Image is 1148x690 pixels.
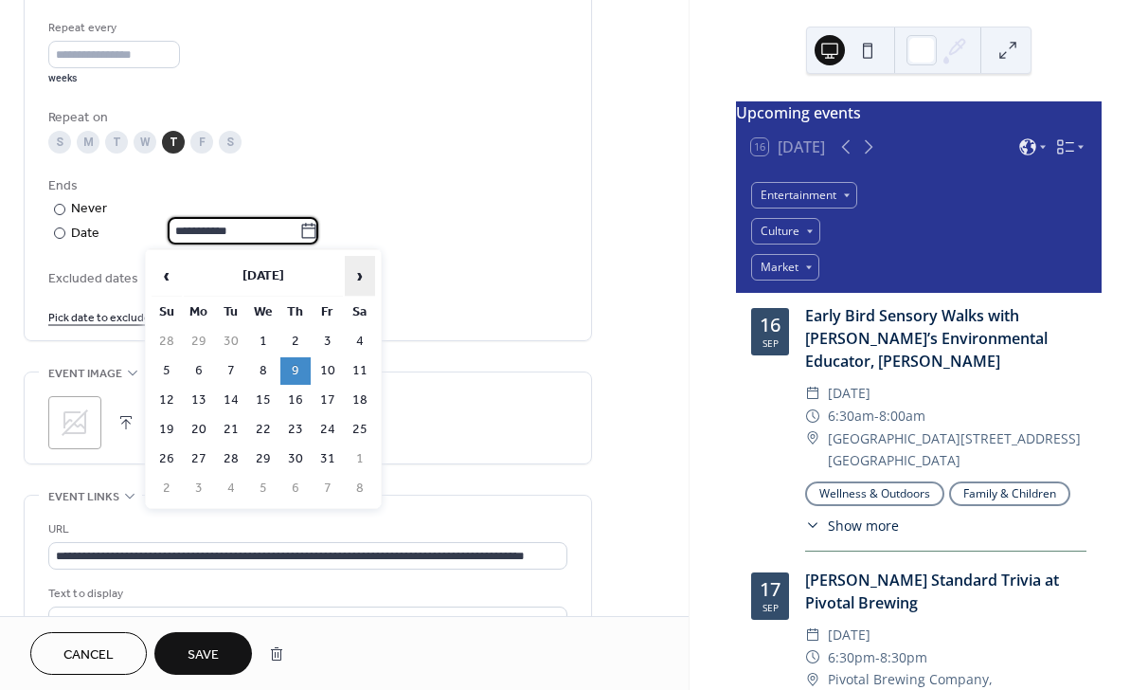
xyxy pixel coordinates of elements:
div: Text to display [48,584,564,604]
td: 30 [216,328,246,355]
td: 6 [280,475,311,502]
td: 11 [345,357,375,385]
div: ; [48,396,101,449]
span: Show more [828,516,899,536]
div: ​ [805,427,820,450]
td: 25 [345,416,375,444]
span: Save [188,645,219,665]
a: [PERSON_NAME] Standard Trivia at Pivotal Brewing [805,570,1059,613]
div: ​ [805,405,820,427]
div: F [190,131,213,154]
span: 6:30pm [828,646,875,669]
td: 1 [345,445,375,473]
td: 28 [216,445,246,473]
td: 22 [248,416,278,444]
td: 5 [248,475,278,502]
th: Th [280,299,311,326]
div: T [105,131,128,154]
div: 16 [760,316,780,335]
span: 8:30pm [880,646,927,669]
td: 10 [313,357,343,385]
td: 30 [280,445,311,473]
div: Early Bird Sensory Walks with [PERSON_NAME]’s Environmental Educator, [PERSON_NAME] [805,304,1086,372]
td: 15 [248,387,278,414]
div: Repeat on [48,108,564,128]
span: [GEOGRAPHIC_DATA][STREET_ADDRESS][GEOGRAPHIC_DATA] [828,427,1086,473]
td: 8 [345,475,375,502]
div: ​ [805,382,820,405]
th: Fr [313,299,343,326]
div: URL [48,519,564,539]
div: Date [71,223,318,245]
td: 24 [313,416,343,444]
td: 12 [152,387,182,414]
th: Mo [184,299,214,326]
td: 19 [152,416,182,444]
td: 20 [184,416,214,444]
th: Sa [345,299,375,326]
td: 2 [152,475,182,502]
div: Sep [762,338,779,348]
td: 4 [216,475,246,502]
button: Save [154,632,252,675]
div: Repeat every [48,18,176,38]
td: 4 [345,328,375,355]
td: 3 [184,475,214,502]
div: Ends [48,176,564,196]
span: - [874,405,879,427]
td: 1 [248,328,278,355]
span: [DATE] [828,382,870,405]
span: Pick date to exclude [48,308,151,328]
button: Cancel [30,632,147,675]
td: 3 [313,328,343,355]
div: S [219,131,242,154]
td: 14 [216,387,246,414]
div: ​ [805,624,820,646]
td: 26 [152,445,182,473]
div: Never [71,199,108,219]
td: 2 [280,328,311,355]
td: 7 [313,475,343,502]
span: 8:00am [879,405,925,427]
td: 5 [152,357,182,385]
td: 17 [313,387,343,414]
div: T [162,131,185,154]
span: 6:30am [828,405,874,427]
span: Event links [48,487,119,507]
div: ​ [805,646,820,669]
div: ​ [805,516,820,536]
div: weeks [48,72,180,85]
td: 21 [216,416,246,444]
div: Sep [762,603,779,612]
span: Cancel [63,645,114,665]
td: 16 [280,387,311,414]
span: ‹ [152,257,181,295]
td: 6 [184,357,214,385]
div: 17 [760,580,780,599]
span: [DATE] [828,624,870,646]
td: 13 [184,387,214,414]
div: S [48,131,71,154]
th: We [248,299,278,326]
td: 27 [184,445,214,473]
span: › [346,257,374,295]
td: 9 [280,357,311,385]
td: 29 [184,328,214,355]
span: Event image [48,364,122,384]
td: 28 [152,328,182,355]
td: 18 [345,387,375,414]
button: ​Show more [805,516,899,536]
td: 31 [313,445,343,473]
th: Su [152,299,182,326]
div: Upcoming events [736,101,1102,124]
td: 29 [248,445,278,473]
th: Tu [216,299,246,326]
span: - [875,646,880,669]
div: M [77,131,99,154]
span: Excluded dates [48,269,567,289]
div: W [134,131,156,154]
th: [DATE] [184,256,343,297]
td: 7 [216,357,246,385]
td: 23 [280,416,311,444]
